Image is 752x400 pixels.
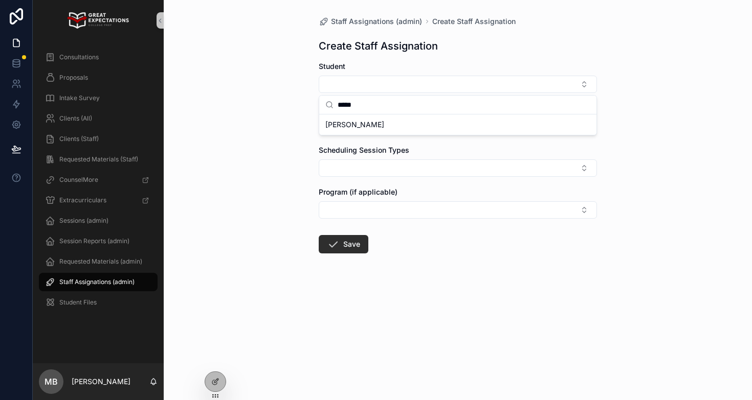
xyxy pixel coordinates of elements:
[39,211,158,230] a: Sessions (admin)
[59,74,88,82] span: Proposals
[59,217,108,225] span: Sessions (admin)
[319,235,368,253] button: Save
[39,48,158,66] a: Consultations
[319,159,597,177] button: Select Button
[39,252,158,271] a: Requested Materials (admin)
[39,150,158,169] a: Requested Materials (Staff)
[432,16,516,27] a: Create Staff Assignation
[59,278,135,286] span: Staff Assignations (admin)
[45,375,58,388] span: MB
[39,232,158,250] a: Session Reports (admin)
[319,62,345,70] span: Student
[59,298,97,307] span: Student Files
[39,68,158,87] a: Proposals
[319,76,597,93] button: Select Button
[59,155,138,163] span: Requested Materials (Staff)
[59,237,129,245] span: Session Reports (admin)
[39,130,158,148] a: Clients (Staff)
[59,176,98,184] span: CounselMore
[319,16,422,27] a: Staff Assignations (admin)
[325,120,384,130] span: [PERSON_NAME]
[331,16,422,27] span: Staff Assignations (admin)
[39,293,158,312] a: Student Files
[59,135,99,143] span: Clients (Staff)
[39,109,158,128] a: Clients (All)
[72,377,130,387] p: [PERSON_NAME]
[68,12,128,29] img: App logo
[39,191,158,209] a: Extracurriculars
[59,53,99,61] span: Consultations
[59,94,100,102] span: Intake Survey
[33,41,164,325] div: scrollable content
[59,114,92,123] span: Clients (All)
[319,114,596,135] div: Suggestions
[319,201,597,219] button: Select Button
[39,273,158,291] a: Staff Assignations (admin)
[59,196,106,204] span: Extracurriculars
[319,187,397,196] span: Program (if applicable)
[59,257,142,266] span: Requested Materials (admin)
[39,89,158,107] a: Intake Survey
[319,146,409,154] span: Scheduling Session Types
[39,171,158,189] a: CounselMore
[319,39,438,53] h1: Create Staff Assignation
